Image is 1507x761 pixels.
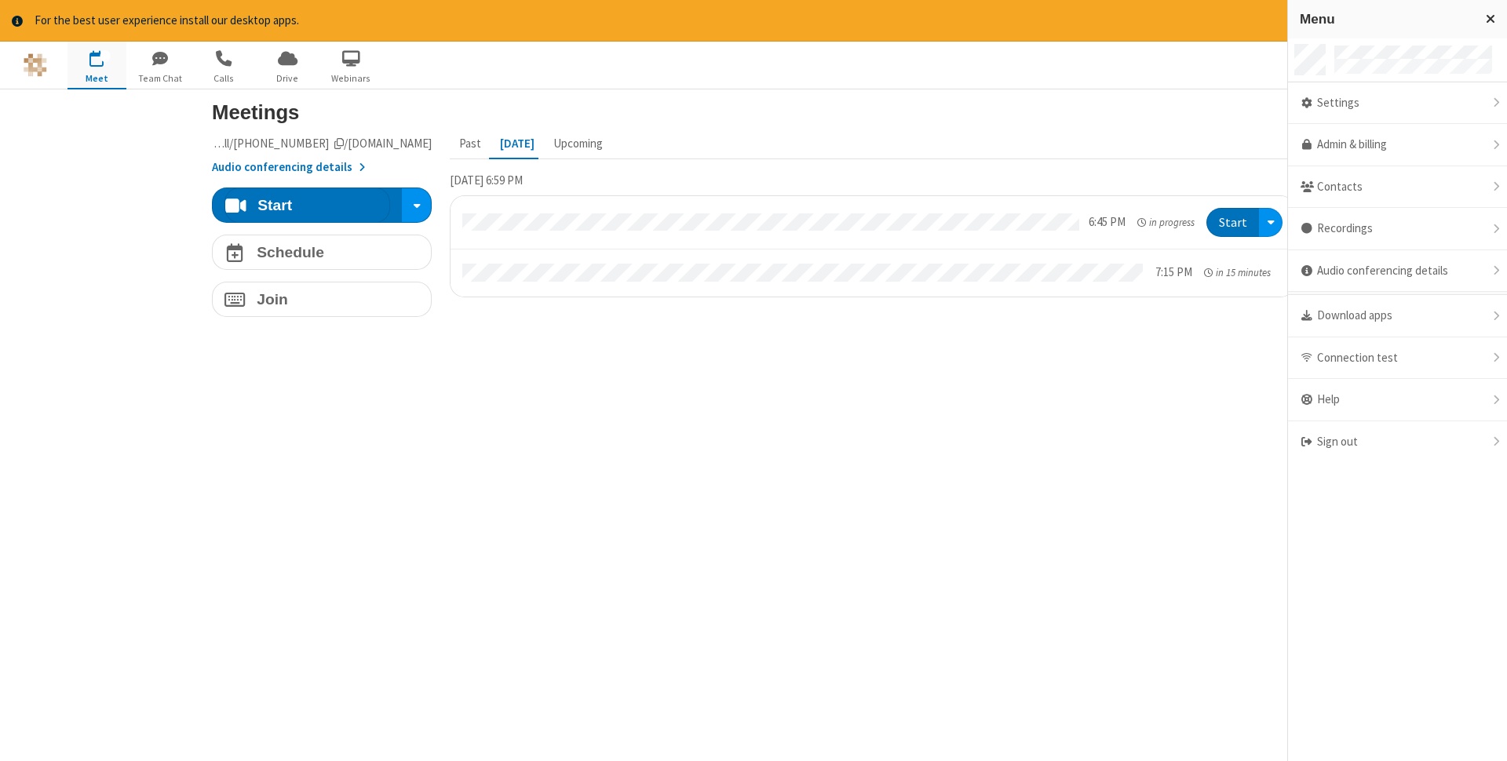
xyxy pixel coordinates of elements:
[212,101,1295,123] h3: Meetings
[24,53,47,77] img: QA Selenium DO NOT DELETE OR CHANGE
[195,71,254,86] span: Calls
[212,282,432,317] button: Join
[212,235,432,270] button: Schedule
[544,129,612,158] button: Upcoming
[257,245,324,260] h4: Schedule
[1288,379,1507,421] div: Help
[257,292,288,307] h4: Join
[1288,82,1507,125] div: Settings
[322,71,381,86] span: Webinars
[1216,266,1271,279] span: in 15 minutes
[258,71,317,86] span: Drive
[212,135,432,153] button: Copy my meeting room linkCopy my meeting room link
[407,193,425,218] div: Start conference options
[1300,12,1472,27] h3: Menu
[1288,124,1507,166] a: Admin & billing
[224,188,390,223] button: Start
[68,71,126,86] span: Meet
[1259,208,1283,237] div: Open menu
[1288,421,1507,463] div: Sign out
[257,198,292,213] h4: Start
[1089,213,1126,231] div: 6:45 PM
[1206,208,1259,237] button: Start
[187,136,432,151] span: Copy my meeting room link
[1288,250,1507,293] div: Audio conferencing details
[450,129,491,158] button: Past
[100,50,111,62] div: 1
[212,158,365,177] button: Audio conferencing details
[1288,337,1507,380] div: Connection test
[450,171,1296,309] section: Today's Meetings
[1155,264,1192,282] div: 7:15 PM
[1288,295,1507,337] div: Download apps
[491,129,544,158] button: [DATE]
[1288,166,1507,209] div: Contacts
[35,12,1377,30] div: For the best user experience install our desktop apps.
[450,173,523,188] span: [DATE] 6:59 PM
[1288,208,1507,250] div: Recordings
[1137,215,1195,230] em: in progress
[212,135,432,177] section: Account details
[131,71,190,86] span: Team Chat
